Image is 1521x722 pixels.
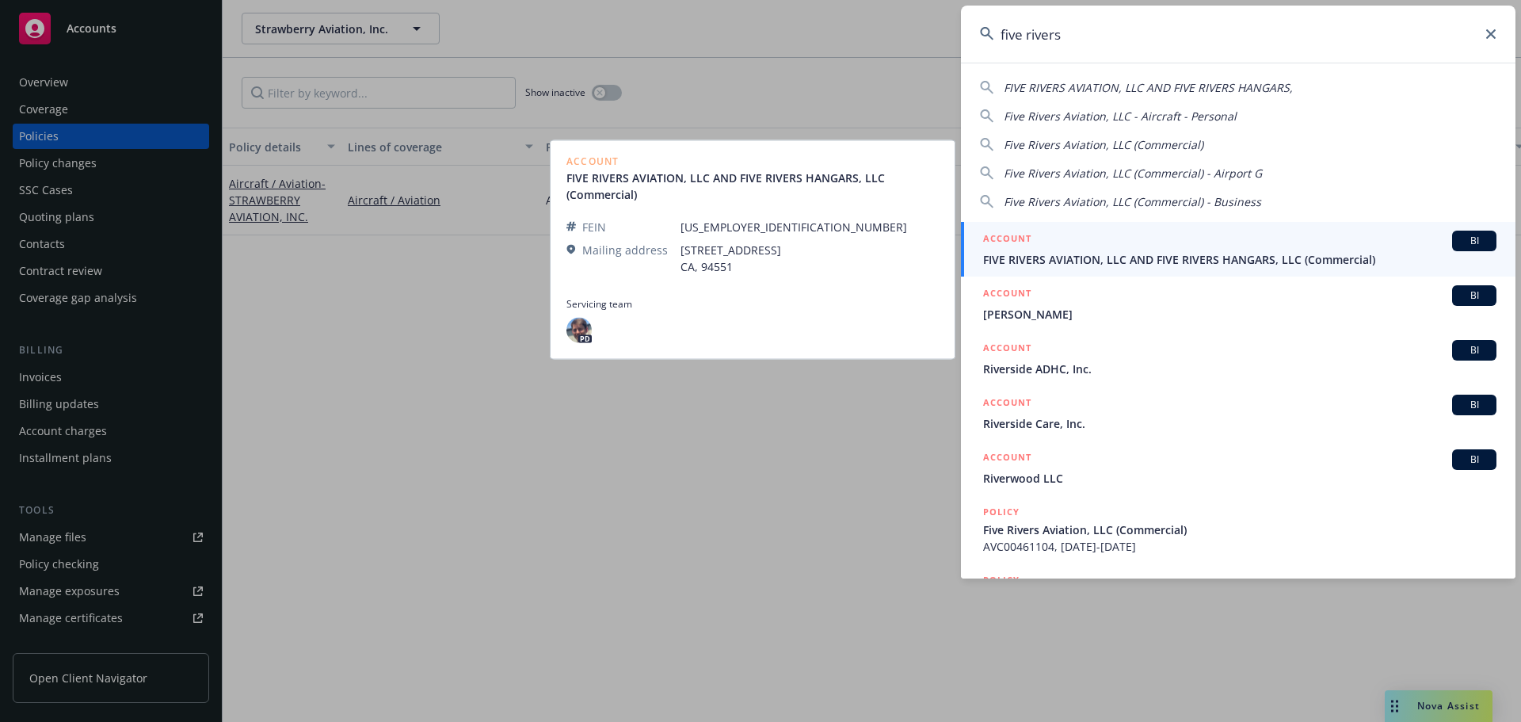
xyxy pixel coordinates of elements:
h5: ACCOUNT [983,395,1031,414]
span: BI [1458,453,1490,467]
a: POLICYFive Rivers Aviation, LLC (Commercial)AVC00461104, [DATE]-[DATE] [961,495,1515,563]
span: Five Rivers Aviation, LLC (Commercial) [1004,137,1203,152]
span: BI [1458,343,1490,357]
a: ACCOUNTBIRiverwood LLC [961,441,1515,495]
a: ACCOUNTBI[PERSON_NAME] [961,277,1515,331]
span: Riverwood LLC [983,470,1496,487]
h5: ACCOUNT [983,231,1031,250]
h5: ACCOUNT [983,449,1031,468]
span: Five Rivers Aviation, LLC - Aircraft - Personal [1004,109,1237,124]
a: POLICY [961,563,1515,632]
h5: ACCOUNT [983,285,1031,304]
span: Five Rivers Aviation, LLC (Commercial) - Business [1004,194,1261,209]
span: BI [1458,288,1490,303]
span: BI [1458,234,1490,248]
h5: POLICY [983,572,1020,588]
a: ACCOUNTBIFIVE RIVERS AVIATION, LLC AND FIVE RIVERS HANGARS, LLC (Commercial) [961,222,1515,277]
span: FIVE RIVERS AVIATION, LLC AND FIVE RIVERS HANGARS, [1004,80,1293,95]
a: ACCOUNTBIRiverside Care, Inc. [961,386,1515,441]
span: Five Rivers Aviation, LLC (Commercial) - Airport G [1004,166,1262,181]
h5: POLICY [983,504,1020,520]
input: Search... [961,6,1515,63]
span: FIVE RIVERS AVIATION, LLC AND FIVE RIVERS HANGARS, LLC (Commercial) [983,251,1496,268]
span: AVC00461104, [DATE]-[DATE] [983,538,1496,555]
a: ACCOUNTBIRiverside ADHC, Inc. [961,331,1515,386]
span: BI [1458,398,1490,412]
span: Riverside Care, Inc. [983,415,1496,432]
span: [PERSON_NAME] [983,306,1496,323]
h5: ACCOUNT [983,340,1031,359]
span: Five Rivers Aviation, LLC (Commercial) [983,521,1496,538]
span: Riverside ADHC, Inc. [983,361,1496,377]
